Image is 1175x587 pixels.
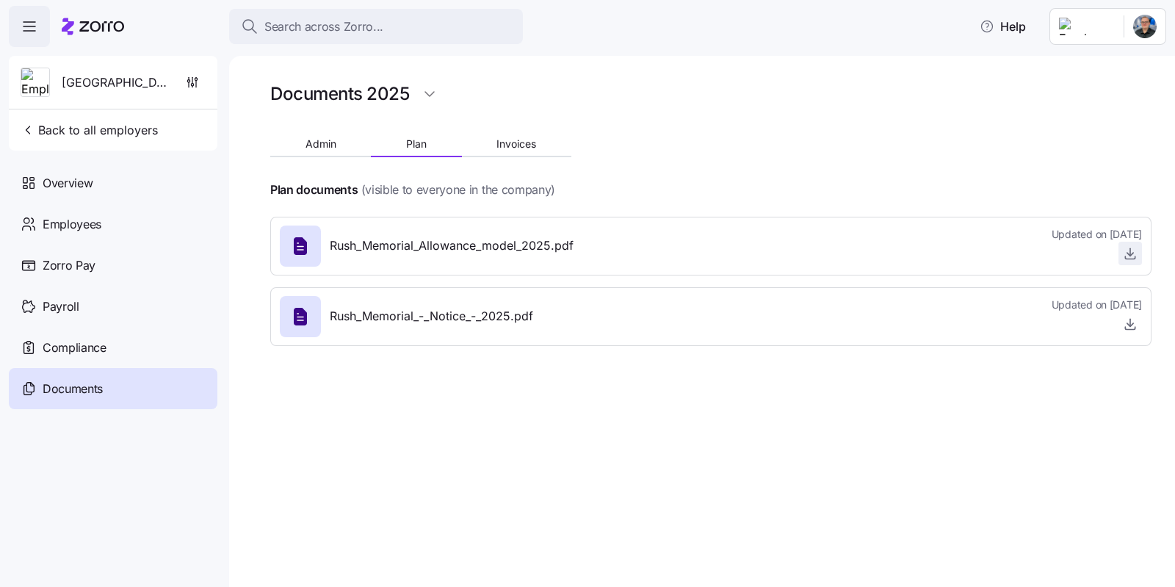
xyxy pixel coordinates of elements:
[43,339,106,357] span: Compliance
[406,139,427,149] span: Plan
[270,181,358,198] h4: Plan documents
[43,380,103,398] span: Documents
[330,237,574,255] span: Rush_Memorial_Allowance_model_2025.pdf
[9,162,217,204] a: Overview
[9,245,217,286] a: Zorro Pay
[9,327,217,368] a: Compliance
[968,12,1038,41] button: Help
[15,115,164,145] button: Back to all employers
[229,9,523,44] button: Search across Zorro...
[330,307,533,325] span: Rush_Memorial_-_Notice_-_2025.pdf
[264,18,383,36] span: Search across Zorro...
[43,256,95,275] span: Zorro Pay
[496,139,536,149] span: Invoices
[1052,227,1142,242] span: Updated on [DATE]
[9,204,217,245] a: Employees
[305,139,336,149] span: Admin
[1059,18,1112,35] img: Employer logo
[270,82,409,105] h1: Documents 2025
[980,18,1026,35] span: Help
[1133,15,1157,38] img: 881f64db-862a-4d68-9582-1fb6ded42eab-1729177958311.jpeg
[43,215,101,234] span: Employees
[9,368,217,409] a: Documents
[43,298,79,316] span: Payroll
[21,68,49,98] img: Employer logo
[21,121,158,139] span: Back to all employers
[361,181,555,199] span: (visible to everyone in the company)
[62,73,167,92] span: [GEOGRAPHIC_DATA]
[1052,298,1142,312] span: Updated on [DATE]
[43,174,93,192] span: Overview
[9,286,217,327] a: Payroll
